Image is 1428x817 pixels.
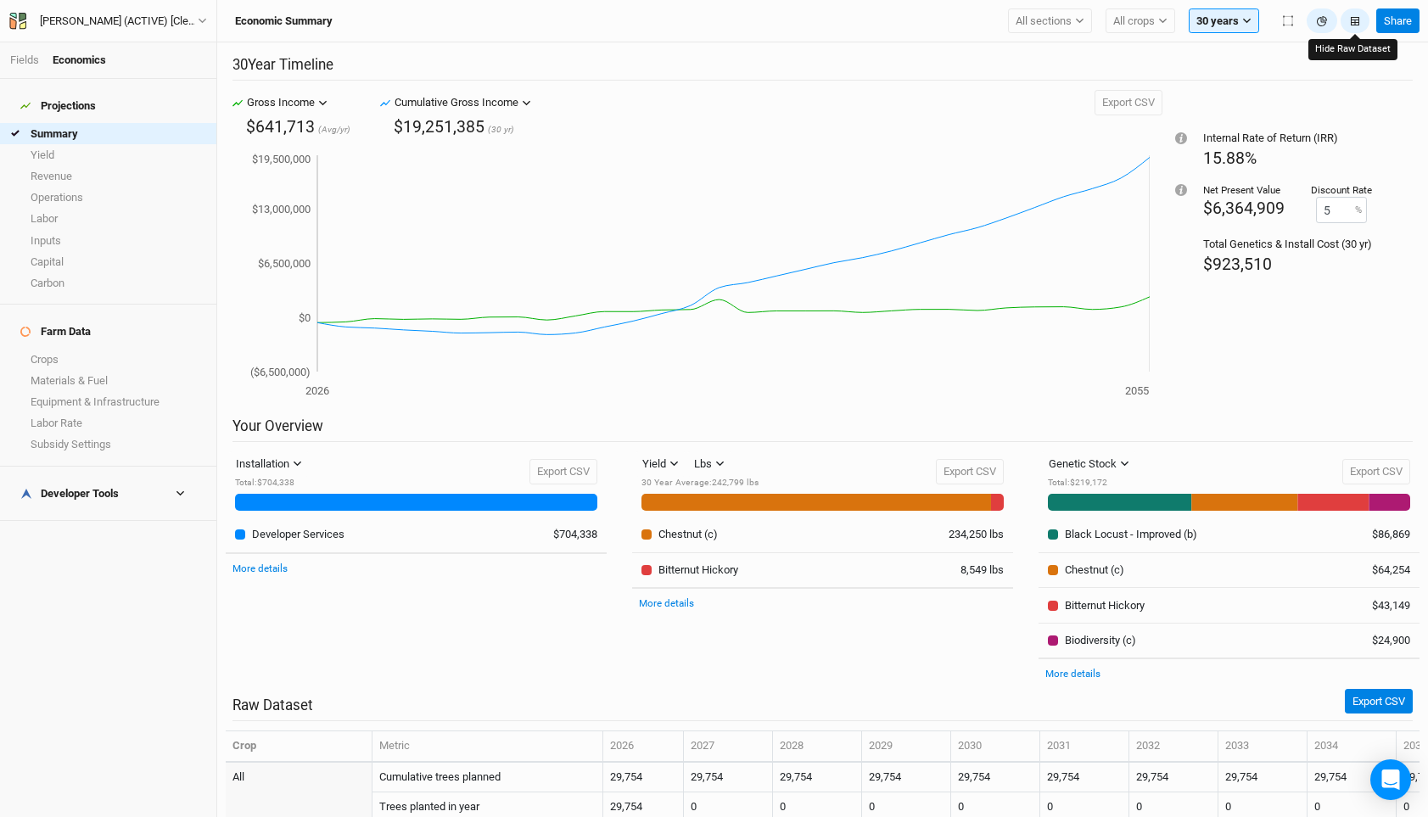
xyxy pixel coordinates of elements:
div: Cumulative Gross Income [395,94,518,111]
tspan: $0 [299,311,311,324]
td: 29,754 [1129,763,1218,792]
div: Biodiversity (c) [1065,633,1136,648]
button: Genetic Stock [1041,451,1137,477]
div: Bitternut Hickory [658,562,738,578]
button: Export CSV [1345,689,1413,714]
h2: Your Overview [232,417,1413,442]
div: Installation [236,456,289,473]
button: All sections [1008,8,1092,34]
a: Fields [10,53,39,66]
td: 29,754 [1040,763,1129,792]
th: 2034 [1308,731,1397,762]
button: Export CSV [529,459,597,484]
input: 0 [1316,197,1367,223]
h2: 30 Year Timeline [232,56,1413,81]
td: 234,250 lbs [937,518,1013,552]
div: $641,713 [246,115,315,138]
div: Gross Income [247,94,315,111]
div: Developer Tools [20,487,119,501]
td: 29,754 [603,763,684,792]
th: 2033 [1218,731,1308,762]
div: Projections [20,99,96,113]
td: $43,149 [1343,588,1420,624]
div: $19,251,385 [394,115,484,138]
button: Export CSV [936,459,1004,484]
button: Cumulative Gross Income [390,90,535,115]
td: 8,549 lbs [937,552,1013,588]
button: 30 years [1189,8,1259,34]
tspan: 2055 [1125,384,1149,397]
div: Chestnut (c) [1065,562,1124,578]
th: 2030 [951,731,1040,762]
div: Total : $704,338 [235,477,310,490]
tspan: $6,500,000 [258,257,311,270]
tspan: 2026 [305,384,329,397]
td: 29,754 [951,763,1040,792]
div: [PERSON_NAME] (ACTIVE) [Cleaned up OpEx] [40,13,198,30]
div: Internal Rate of Return (IRR) [1203,131,1372,146]
td: 29,754 [862,763,951,792]
div: Hide Raw Dataset [1308,39,1397,60]
tspan: $19,500,000 [252,153,311,165]
td: $86,869 [1343,518,1420,552]
button: All crops [1106,8,1175,34]
button: Yield [635,451,686,477]
h3: Economic Summary [235,14,333,28]
button: Gross Income [243,90,332,115]
th: 2032 [1129,731,1218,762]
div: Bitternut Hickory [1065,598,1145,613]
div: Chestnut (c) [658,527,718,542]
td: All [226,763,372,792]
span: (Avg/yr) [318,124,350,137]
button: Installation [228,451,310,477]
span: 15.88% [1203,148,1257,168]
th: 2031 [1040,731,1129,762]
span: $6,364,909 [1203,199,1285,218]
th: 2029 [862,731,951,762]
th: 2026 [603,731,684,762]
div: Tooltip anchor [1173,131,1189,146]
td: 29,754 [1218,763,1308,792]
td: 29,754 [773,763,862,792]
div: Net Present Value [1203,183,1285,197]
div: 30 Year Average : 242,799 lbs [641,477,759,490]
tspan: $13,000,000 [252,204,311,216]
span: All crops [1113,13,1155,30]
a: More details [1045,668,1100,680]
div: Genetic Stock [1049,456,1117,473]
tspan: ($6,500,000) [250,366,311,378]
h4: Developer Tools [10,477,206,511]
th: Crop [226,731,372,762]
button: [PERSON_NAME] (ACTIVE) [Cleaned up OpEx] [8,12,208,31]
div: Yield [642,456,666,473]
button: Lbs [686,451,732,477]
div: Discount Rate [1311,183,1372,197]
td: $24,900 [1343,623,1420,658]
th: Metric [372,731,603,762]
label: % [1355,204,1362,217]
div: Lbs [694,456,712,473]
div: Warehime (ACTIVE) [Cleaned up OpEx] [40,13,198,30]
div: Developer Services [252,527,344,542]
h2: Raw Dataset [232,697,313,713]
a: More details [232,562,288,574]
div: Total Genetics & Install Cost (30 yr) [1203,237,1372,252]
div: Open Intercom Messenger [1370,759,1411,800]
div: Total : $219,172 [1048,477,1137,490]
span: $923,510 [1203,255,1272,274]
div: Economics [53,53,106,68]
span: All sections [1016,13,1072,30]
button: Export CSV [1342,459,1410,484]
td: 29,754 [1308,763,1397,792]
td: $64,254 [1343,552,1420,588]
button: Share [1376,8,1420,34]
div: Black Locust - Improved (b) [1065,527,1197,542]
div: Tooltip anchor [1173,182,1189,198]
td: 29,754 [684,763,773,792]
a: More details [639,597,694,609]
td: $704,338 [530,518,607,552]
th: 2027 [684,731,773,762]
th: 2028 [773,731,862,762]
span: (30 yr) [488,124,514,137]
div: Farm Data [20,325,91,339]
